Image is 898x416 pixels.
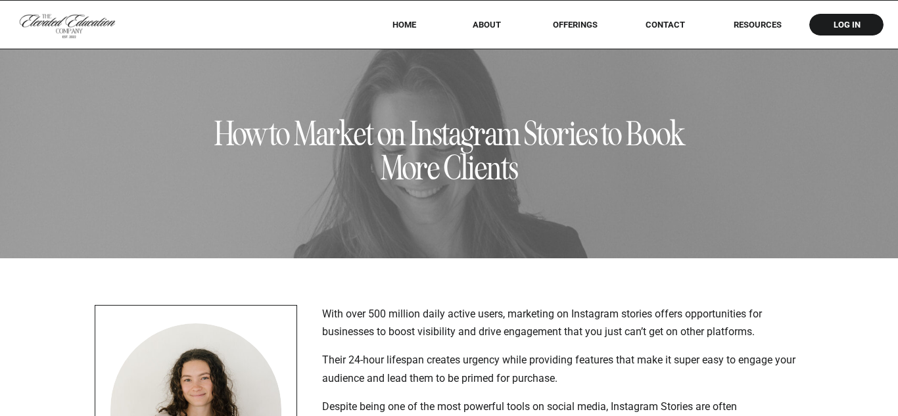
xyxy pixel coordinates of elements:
[534,20,616,30] a: offerings
[322,305,798,340] p: With over 500 million daily active users, marketing on Instagram stories offers opportunities for...
[463,20,510,30] a: About
[322,351,798,386] p: Their 24-hour lifespan creates urgency while providing features that make it super easy to engage...
[375,20,433,30] a: HOME
[821,20,872,30] a: log in
[715,20,799,30] a: RESOURCES
[636,20,694,30] a: Contact
[202,117,697,185] h1: How to Market on Instagram Stories to Book More Clients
